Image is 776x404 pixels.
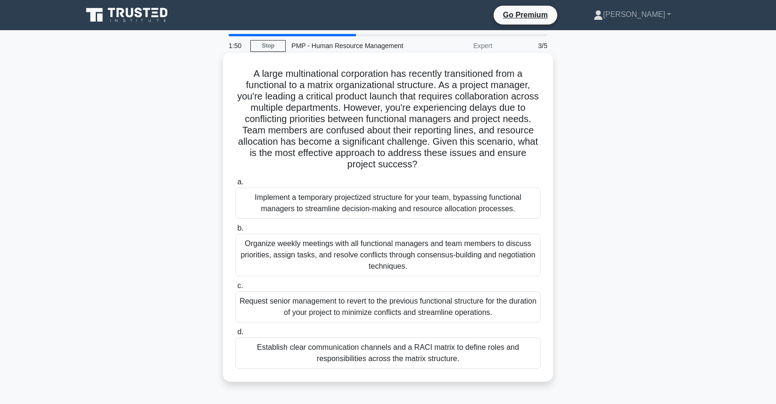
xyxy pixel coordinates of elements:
[237,178,243,186] span: a.
[234,68,542,171] h5: A large multinational corporation has recently transitioned from a functional to a matrix organiz...
[237,328,243,336] span: d.
[223,36,250,55] div: 1:50
[286,36,415,55] div: PMP - Human Resource Management
[235,338,541,369] div: Establish clear communication channels and a RACI matrix to define roles and responsibilities acr...
[235,234,541,276] div: Organize weekly meetings with all functional managers and team members to discuss priorities, ass...
[237,281,243,289] span: c.
[415,36,498,55] div: Expert
[497,9,553,21] a: Go Premium
[235,291,541,322] div: Request senior management to revert to the previous functional structure for the duration of your...
[498,36,553,55] div: 3/5
[571,5,693,24] a: [PERSON_NAME]
[237,224,243,232] span: b.
[250,40,286,52] a: Stop
[235,188,541,219] div: Implement a temporary projectized structure for your team, bypassing functional managers to strea...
